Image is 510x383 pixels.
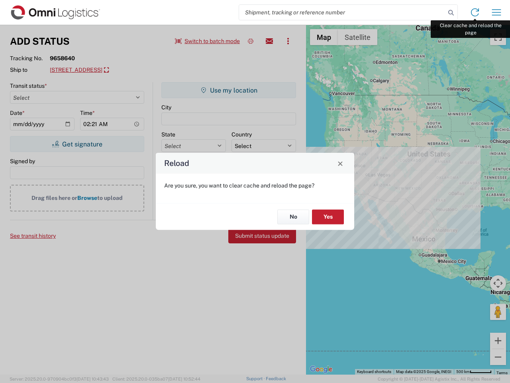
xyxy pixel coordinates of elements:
button: No [277,209,309,224]
h4: Reload [164,158,189,169]
input: Shipment, tracking or reference number [239,5,445,20]
button: Yes [312,209,344,224]
p: Are you sure, you want to clear cache and reload the page? [164,182,346,189]
button: Close [335,158,346,169]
